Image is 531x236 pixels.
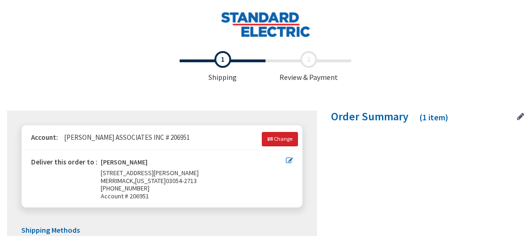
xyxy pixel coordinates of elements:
[420,112,448,123] span: (1 item)
[180,51,265,83] span: Shipping
[265,51,351,83] span: Review & Payment
[101,177,135,185] span: MERRIMACK,
[274,135,292,142] span: Change
[101,169,199,177] span: [STREET_ADDRESS][PERSON_NAME]
[135,177,166,185] span: [US_STATE]
[220,12,311,37] img: Standard Electric
[101,158,148,169] strong: [PERSON_NAME]
[331,109,408,124] span: Order Summary
[166,177,197,185] span: 03054-2713
[59,133,190,142] span: [PERSON_NAME] ASSOCIATES INC # 206951
[31,133,58,142] strong: Account:
[101,192,286,200] span: Account # 206951
[101,184,149,192] span: [PHONE_NUMBER]
[31,157,97,166] strong: Deliver this order to :
[262,132,298,146] a: Change
[21,226,303,235] h5: Shipping Methods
